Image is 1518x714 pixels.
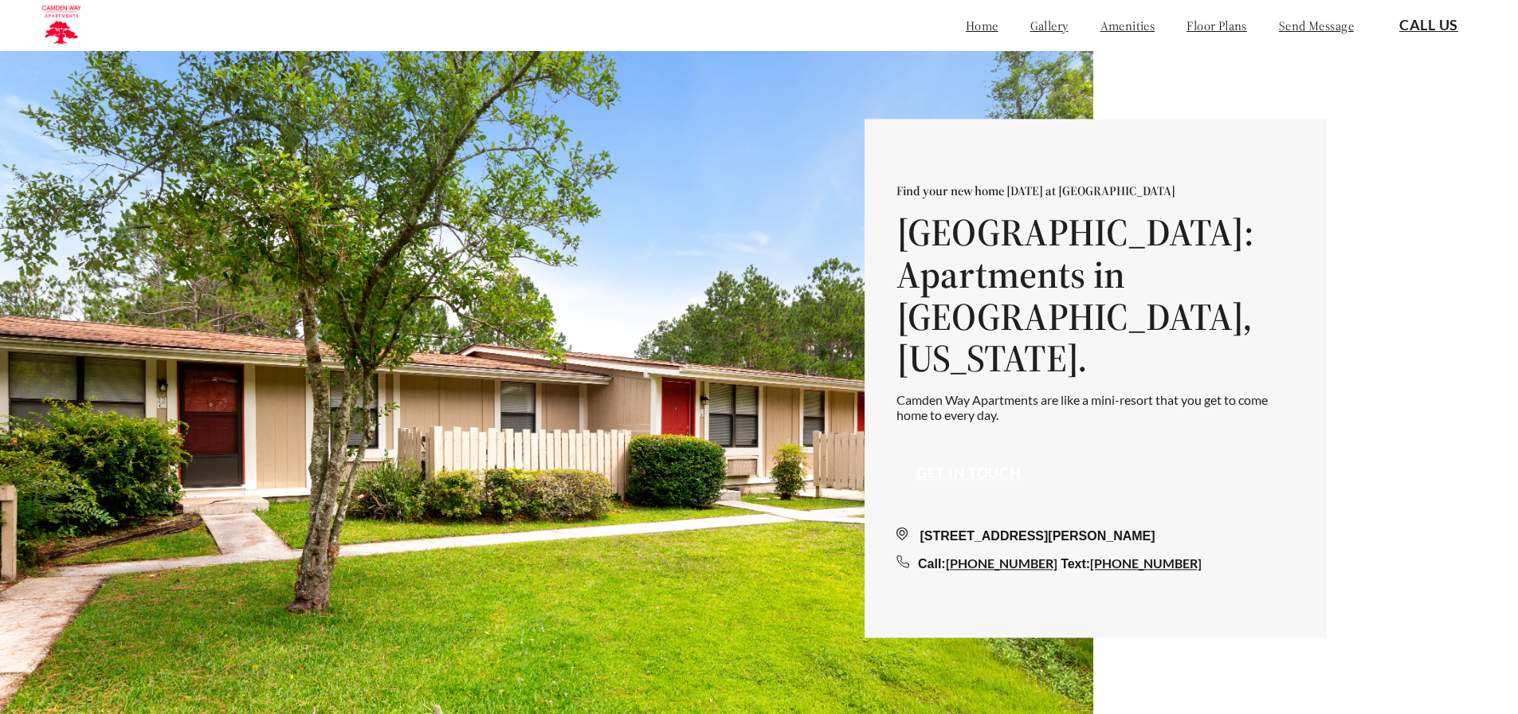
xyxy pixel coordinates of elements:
[1379,7,1478,44] button: Call Us
[1399,17,1458,34] a: Call Us
[896,455,1041,492] button: Get in touch
[1030,18,1069,33] a: gallery
[896,182,1295,198] p: Find your new home [DATE] at [GEOGRAPHIC_DATA]
[1187,18,1247,33] a: floor plans
[966,18,998,33] a: home
[946,555,1057,571] a: [PHONE_NUMBER]
[916,465,1022,482] a: Get in touch
[896,527,1295,546] div: [STREET_ADDRESS][PERSON_NAME]
[40,4,82,47] img: camden_logo.png
[896,392,1295,422] p: Camden Way Apartments are like a mini-resort that you get to come home to every day.
[1279,18,1354,33] a: send message
[1090,555,1202,571] a: [PHONE_NUMBER]
[896,211,1295,379] h1: [GEOGRAPHIC_DATA]: Apartments in [GEOGRAPHIC_DATA], [US_STATE].
[1061,557,1090,571] span: Text:
[1100,18,1155,33] a: amenities
[918,557,946,571] span: Call:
